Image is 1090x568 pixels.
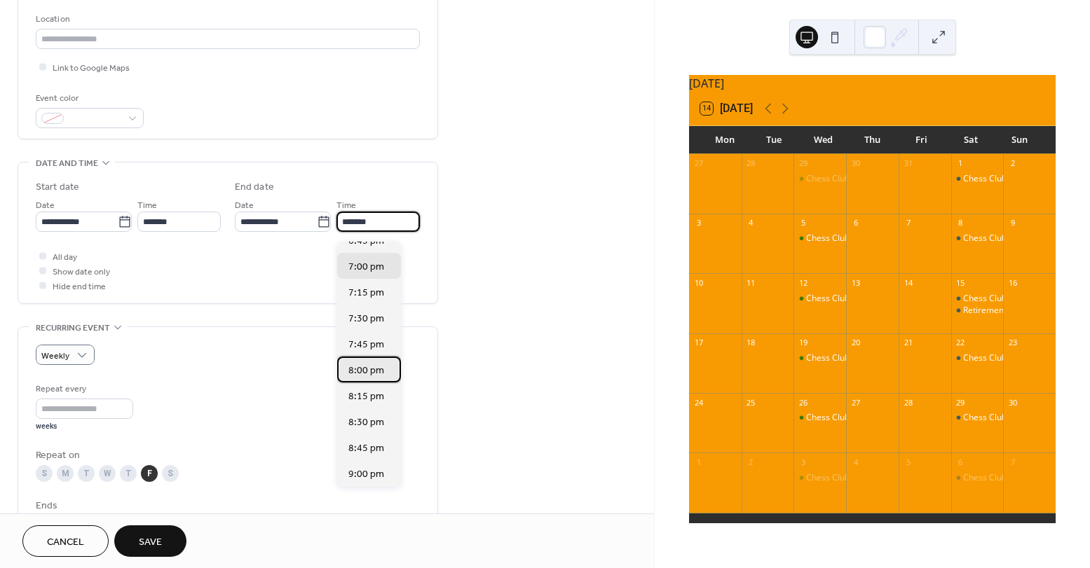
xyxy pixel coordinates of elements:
div: 24 [693,397,704,408]
div: 13 [850,277,861,288]
div: M [57,465,74,482]
span: Date [235,198,254,213]
span: Weekly [41,348,69,364]
div: 5 [798,218,808,228]
div: Location [36,12,417,27]
div: Chess Club Fall/Winter Session [793,173,846,185]
span: Time [336,198,356,213]
div: Chess Club Fall/Winter Session [806,293,926,305]
div: T [78,465,95,482]
span: 8:30 pm [348,415,384,429]
div: Chess Club Fall/Winter Session [951,233,1004,244]
div: Chess Club Fall/Winter Session [793,352,846,364]
div: 29 [955,397,966,408]
div: 26 [798,397,808,408]
div: Chess Club Fall/Winter Session [963,293,1083,305]
div: 2 [1007,158,1018,169]
div: 25 [746,397,756,408]
span: Cancel [47,535,84,550]
div: 7 [903,218,913,228]
div: 1 [693,457,704,467]
div: Chess Club Fall/Winter Session [963,173,1083,185]
div: 6 [955,457,966,467]
div: Mon [700,126,749,154]
div: 3 [693,218,704,228]
span: Date and time [36,156,98,171]
div: 30 [1007,397,1018,408]
div: 22 [955,338,966,348]
span: Date [36,198,55,213]
button: Cancel [22,525,109,557]
div: Fri [897,126,946,154]
div: Chess Club Fall/Winter Session [806,352,926,364]
div: Chess Club Fall/Winter Session [963,472,1083,484]
span: Time [137,198,157,213]
div: 12 [798,277,808,288]
div: 30 [850,158,861,169]
div: Chess Club Fall/Winter Session [951,173,1004,185]
span: 7:15 pm [348,285,384,300]
div: S [162,465,179,482]
div: Chess Club Fall/Winter Session [806,472,926,484]
span: All day [53,250,77,265]
div: Chess Club Fall/Winter Session [793,472,846,484]
div: 8 [955,218,966,228]
button: Save [114,525,186,557]
div: Chess Club Fall/Winter Session [951,293,1004,305]
div: Start date [36,180,79,195]
div: Chess Club Fall/Winter Session [793,412,846,424]
div: Repeat every [36,382,130,396]
span: 8:00 pm [348,363,384,377]
div: Chess Club Fall/Winter Session [963,233,1083,244]
div: 29 [798,158,808,169]
div: Thu [847,126,897,154]
div: Chess Club Fall/Winter Session [793,293,846,305]
div: Chess Club Fall/Winter Session [951,352,1004,364]
div: 1 [955,158,966,169]
div: 16 [1007,277,1018,288]
div: 31 [903,158,913,169]
div: Chess Club Fall/Winter Session [951,412,1004,424]
div: Chess Club Fall/Winter Session [806,233,926,244]
div: T [120,465,137,482]
div: Chess Club Fall/Winter Session [963,352,1083,364]
span: Recurring event [36,321,110,335]
div: Chess Club Fall/Winter Session [951,472,1004,484]
div: Sat [946,126,995,154]
span: Show date only [53,265,110,279]
span: 7:45 pm [348,337,384,352]
span: 7:00 pm [348,259,384,274]
div: Retirement Community Thanksgiving [951,305,1004,317]
div: 27 [850,397,861,408]
span: Link to Google Maps [53,61,130,76]
span: 8:15 pm [348,389,384,403]
div: 21 [903,338,913,348]
div: 17 [693,338,704,348]
div: F [141,465,158,482]
div: Event color [36,91,141,106]
div: 28 [903,397,913,408]
div: 5 [903,457,913,467]
div: Chess Club Fall/Winter Session [806,173,926,185]
div: 3 [798,457,808,467]
div: Wed [798,126,847,154]
div: 20 [850,338,861,348]
div: Tue [749,126,798,154]
div: 10 [693,277,704,288]
div: 19 [798,338,808,348]
span: Hide end time [53,279,106,294]
div: Ends [36,499,417,513]
div: [DATE] [689,75,1056,92]
div: W [99,465,116,482]
div: S [36,465,53,482]
div: 4 [850,457,861,467]
div: Repeat on [36,448,417,463]
div: 14 [903,277,913,288]
span: 7:30 pm [348,311,384,326]
span: 8:45 pm [348,441,384,455]
div: 18 [746,338,756,348]
div: 15 [955,277,966,288]
div: Chess Club Fall/Winter Session [806,412,926,424]
div: Retirement Community [DATE] [963,305,1083,317]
